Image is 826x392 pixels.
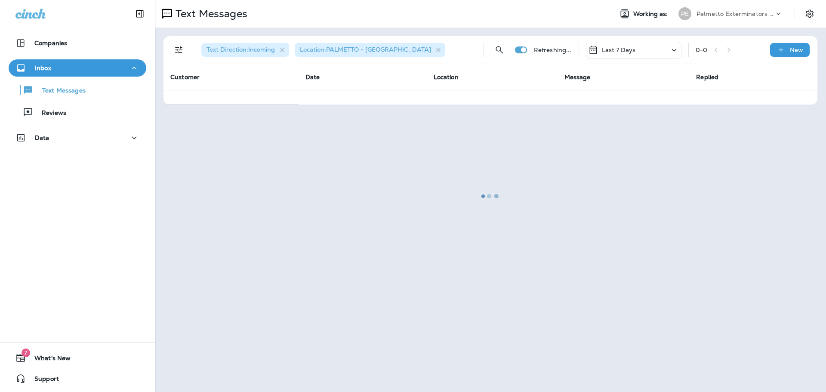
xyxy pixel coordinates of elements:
[26,375,59,386] span: Support
[33,109,66,117] p: Reviews
[9,59,146,77] button: Inbox
[35,65,51,71] p: Inbox
[9,129,146,146] button: Data
[9,349,146,367] button: 7What's New
[22,349,30,357] span: 7
[9,81,146,99] button: Text Messages
[35,134,49,141] p: Data
[128,5,152,22] button: Collapse Sidebar
[9,370,146,387] button: Support
[34,87,86,95] p: Text Messages
[9,103,146,121] button: Reviews
[34,40,67,46] p: Companies
[790,46,803,53] p: New
[26,355,71,365] span: What's New
[9,34,146,52] button: Companies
